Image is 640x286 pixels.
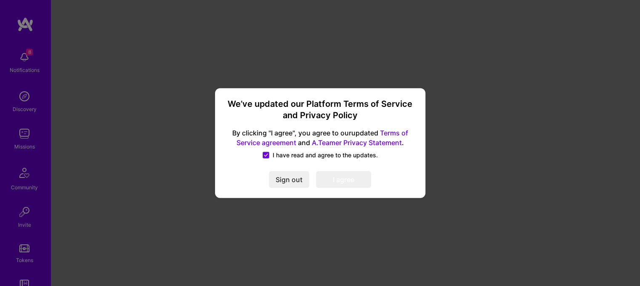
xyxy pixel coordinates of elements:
[225,128,415,148] span: By clicking "I agree", you agree to our updated and .
[236,129,408,147] a: Terms of Service agreement
[269,171,309,188] button: Sign out
[225,98,415,122] h3: We’ve updated our Platform Terms of Service and Privacy Policy
[312,138,402,146] a: A.Teamer Privacy Statement
[273,151,378,159] span: I have read and agree to the updates.
[316,171,371,188] button: I agree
